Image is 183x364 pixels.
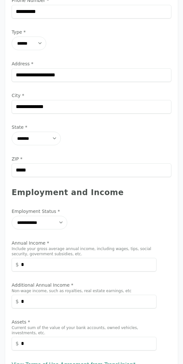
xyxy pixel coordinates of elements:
[12,288,156,293] p: Non-wage income, such as royalties, real estate earnings, etc
[12,156,171,162] label: ZIP *
[12,187,171,198] div: Employment and Income
[12,29,171,35] label: Type *
[12,246,156,257] p: Include your gross average annual income, including wages, tips, social security, government subs...
[12,282,156,288] label: Additional Annual Income *
[12,124,171,130] label: State *
[12,92,171,99] label: City *
[12,240,156,246] label: Annual Income *
[12,61,171,67] label: Address *
[12,208,156,215] label: Employment Status *
[12,325,156,336] p: Current sum of the value of your bank accounts, owned vehicles, investments, etc.
[12,319,156,325] label: Assets *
